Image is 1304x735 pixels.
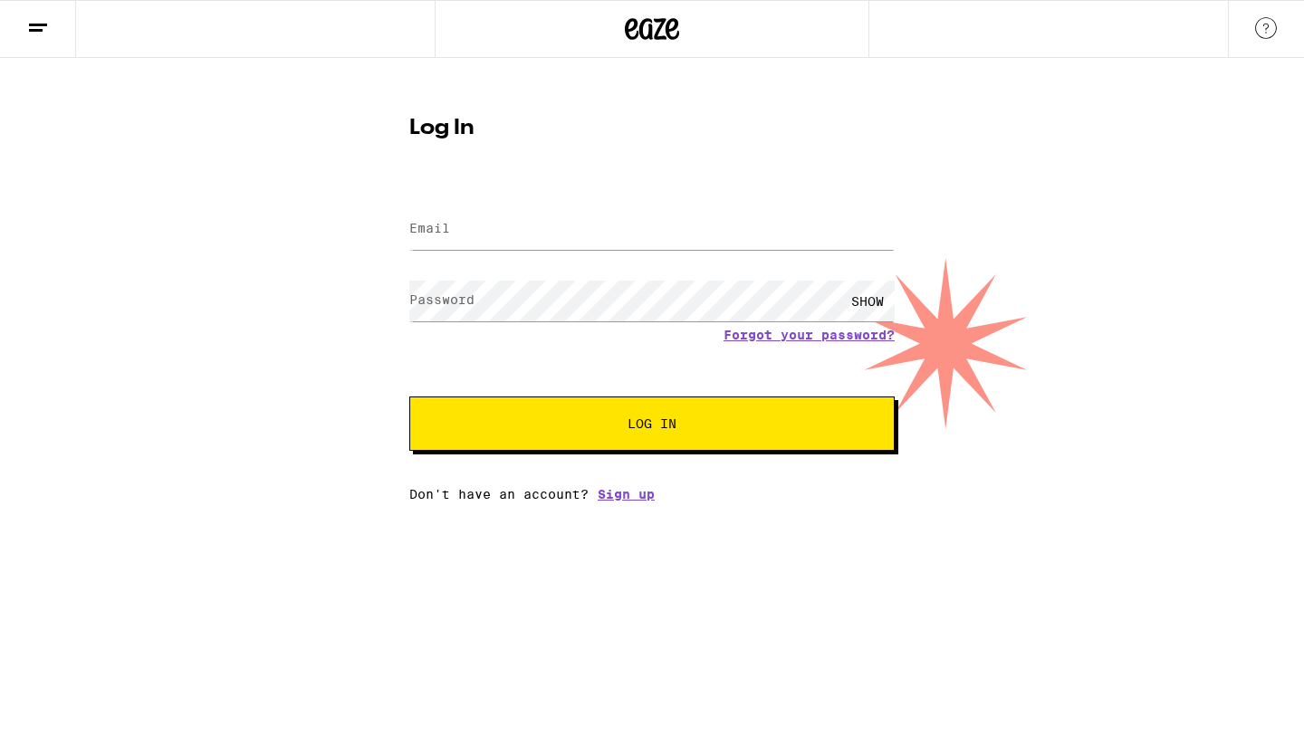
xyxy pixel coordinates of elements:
[409,221,450,235] label: Email
[598,487,655,501] a: Sign up
[409,396,895,451] button: Log In
[409,487,895,501] div: Don't have an account?
[409,292,475,307] label: Password
[840,281,895,321] div: SHOW
[628,417,676,430] span: Log In
[409,209,895,250] input: Email
[724,328,895,342] a: Forgot your password?
[409,118,895,139] h1: Log In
